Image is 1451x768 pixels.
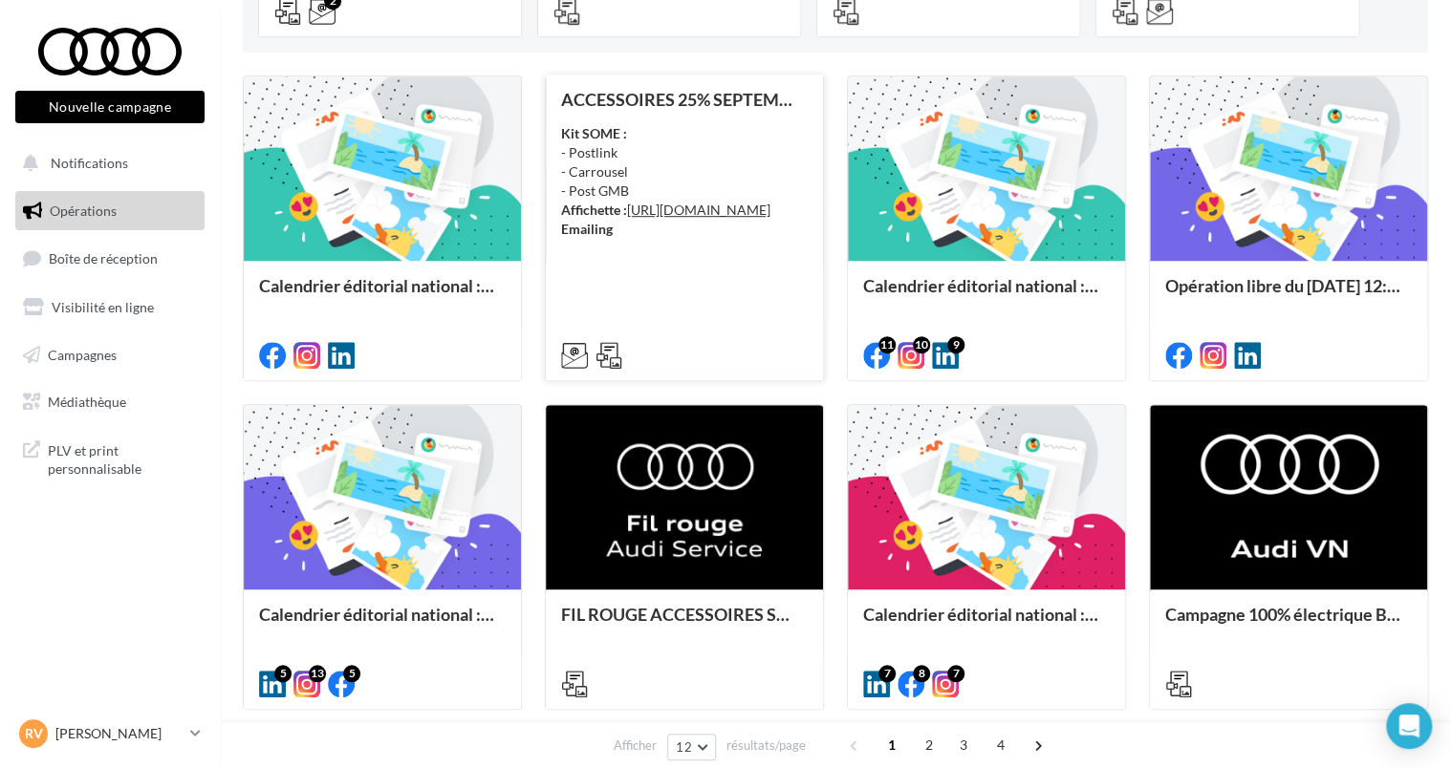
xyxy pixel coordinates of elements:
div: Calendrier éditorial national : semaine du 25.08 au 31.08 [259,605,506,643]
div: Opération libre du [DATE] 12:06 [1165,276,1412,314]
span: 4 [985,730,1016,760]
button: 12 [667,734,716,760]
div: Calendrier éditorial national : semaines du 04.08 au 25.08 [863,605,1110,643]
a: PLV et print personnalisable [11,430,208,486]
div: 13 [309,665,326,682]
span: PLV et print personnalisable [48,437,197,479]
span: 2 [914,730,944,760]
span: 1 [877,730,907,760]
a: RV [PERSON_NAME] [15,715,205,752]
a: Médiathèque [11,382,208,422]
span: 3 [948,730,979,760]
span: Campagnes [48,346,117,362]
button: Notifications [11,143,201,183]
a: Opérations [11,191,208,231]
span: résultats/page [726,736,806,755]
button: Nouvelle campagne [15,91,205,123]
span: Opérations [50,203,117,219]
span: Afficher [614,736,657,755]
span: Visibilité en ligne [52,299,154,315]
div: - Postlink - Carrousel - Post GMB [561,124,808,239]
div: 7 [878,665,896,682]
strong: Kit SOME : [561,125,627,141]
div: 5 [343,665,360,682]
div: 10 [913,336,930,353]
span: RV [25,724,43,743]
div: Calendrier éditorial national : du 02.09 au 09.09 [863,276,1110,314]
a: Boîte de réception [11,238,208,279]
strong: Emailing [561,221,613,237]
div: ACCESSOIRES 25% SEPTEMBRE - AUDI SERVICE [561,90,808,109]
div: 11 [878,336,896,353]
div: Calendrier éditorial national : du 02.09 au 09.09 [259,276,506,314]
span: Médiathèque [48,394,126,410]
div: 5 [274,665,292,682]
span: Boîte de réception [49,250,158,267]
div: Campagne 100% électrique BEV Septembre [1165,605,1412,643]
span: 12 [676,739,692,755]
p: [PERSON_NAME] [55,724,183,743]
a: [URL][DOMAIN_NAME] [627,202,770,218]
div: 8 [913,665,930,682]
div: 9 [947,336,964,353]
a: Visibilité en ligne [11,288,208,328]
div: Open Intercom Messenger [1386,703,1432,749]
div: FIL ROUGE ACCESSOIRES SEPTEMBRE - AUDI SERVICE [561,605,808,643]
div: 7 [947,665,964,682]
span: Notifications [51,155,128,171]
strong: Affichette : [561,202,627,218]
a: Campagnes [11,335,208,375]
